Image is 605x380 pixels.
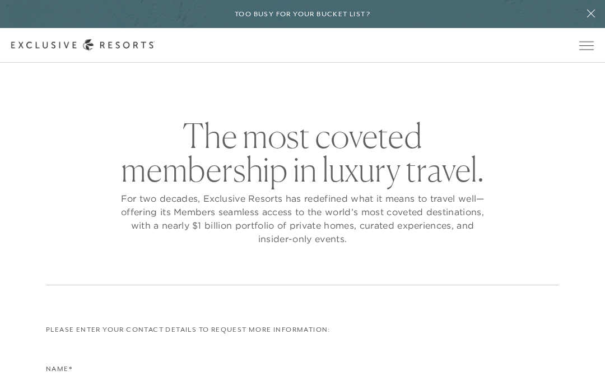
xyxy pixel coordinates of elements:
[235,9,370,20] h6: Too busy for your bucket list?
[46,364,72,380] label: Name*
[118,192,487,245] p: For two decades, Exclusive Resorts has redefined what it means to travel well—offering its Member...
[46,325,559,335] p: Please enter your contact details to request more information:
[579,41,594,49] button: Open navigation
[118,119,487,186] h2: The most coveted membership in luxury travel.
